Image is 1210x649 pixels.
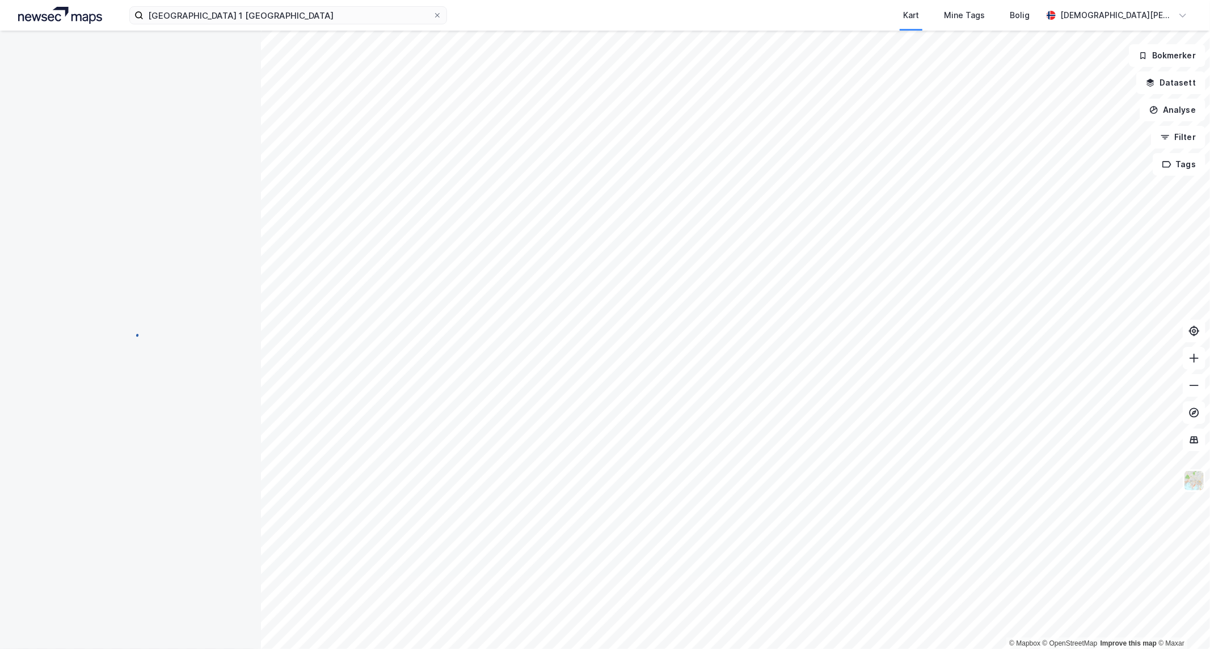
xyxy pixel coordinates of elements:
[1151,126,1205,149] button: Filter
[1183,470,1205,491] img: Z
[121,324,140,342] img: spinner.a6d8c91a73a9ac5275cf975e30b51cfb.svg
[944,9,985,22] div: Mine Tags
[903,9,919,22] div: Kart
[1129,44,1205,67] button: Bokmerker
[1140,99,1205,121] button: Analyse
[1043,639,1098,647] a: OpenStreetMap
[1009,639,1040,647] a: Mapbox
[1136,71,1205,94] button: Datasett
[1010,9,1030,22] div: Bolig
[1153,595,1210,649] iframe: Chat Widget
[144,7,433,24] input: Søk på adresse, matrikkel, gårdeiere, leietakere eller personer
[1101,639,1157,647] a: Improve this map
[1060,9,1174,22] div: [DEMOGRAPHIC_DATA][PERSON_NAME]
[1153,595,1210,649] div: Kontrollprogram for chat
[1153,153,1205,176] button: Tags
[18,7,102,24] img: logo.a4113a55bc3d86da70a041830d287a7e.svg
